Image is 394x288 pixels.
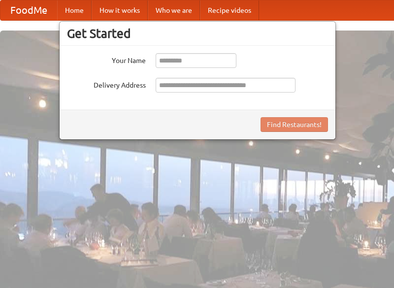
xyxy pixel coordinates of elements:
a: Who we are [148,0,200,20]
label: Your Name [67,53,146,65]
a: Recipe videos [200,0,259,20]
a: FoodMe [0,0,57,20]
button: Find Restaurants! [261,117,328,132]
a: Home [57,0,92,20]
h3: Get Started [67,26,328,41]
a: How it works [92,0,148,20]
label: Delivery Address [67,78,146,90]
